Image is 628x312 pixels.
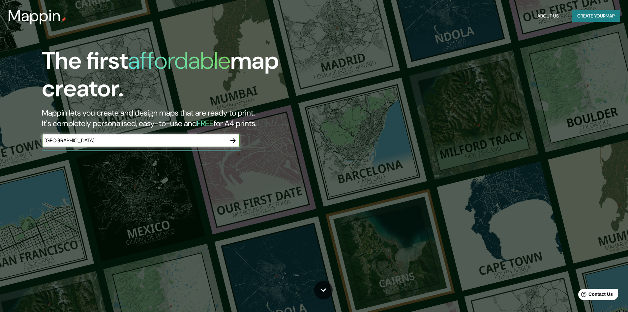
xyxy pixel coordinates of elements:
button: About Us [535,10,561,22]
button: Create yourmap [572,10,620,22]
h1: The first map creator. [42,47,356,108]
input: Choose your favourite place [42,137,226,144]
h1: affordable [128,45,230,76]
h2: Mappin lets you create and design maps that are ready to print. It's completely personalised, eas... [42,108,356,129]
h3: Mappin [8,7,61,25]
img: mappin-pin [61,17,66,22]
h5: FREE [197,118,214,128]
iframe: Help widget launcher [569,286,621,305]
